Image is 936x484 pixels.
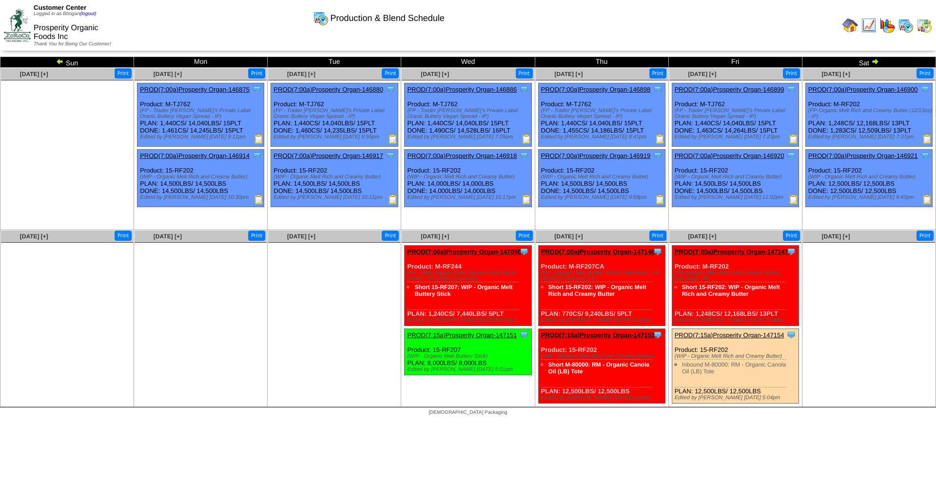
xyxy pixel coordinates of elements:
[273,152,383,159] a: PROD(7:00a)Prosperity Organ-146917
[916,231,934,241] button: Print
[653,151,663,160] img: Tooltip
[140,108,264,119] div: (FP - Trader [PERSON_NAME]'s Private Label Oranic Buttery Vegan Spread - IP)
[668,57,802,68] td: Fri
[0,57,134,68] td: Sun
[675,248,788,255] a: PROD(7:00a)Prosperity Organ-147147
[268,57,401,68] td: Tue
[407,86,517,93] a: PROD(7:00a)Prosperity Organ-146886
[34,11,96,17] span: Logged in as Bbogan
[916,68,934,78] button: Print
[871,58,879,65] img: arrowright.gif
[541,395,665,401] div: Edited by [PERSON_NAME] [DATE] 5:02pm
[538,83,665,147] div: Product: M-TJ762 PLAN: 1,440CS / 14,040LBS / 15PLT DONE: 1,455CS / 14,186LBS / 15PLT
[137,150,264,207] div: Product: 15-RF202 PLAN: 14,500LBS / 14,500LBS DONE: 14,500LBS / 14,500LBS
[675,353,799,359] div: (WIP - Organic Melt Rich and Creamy Butter)
[789,134,799,144] img: Production Report
[541,248,655,255] a: PROD(7:00a)Prosperity Organ-147146
[273,174,397,180] div: (WIP - Organic Melt Rich and Creamy Butter)
[407,270,531,282] div: (FP - Melt Organic Cold Pressed Salt Butter Sticks - IP (12/8oz Cartons))
[273,194,397,200] div: Edited by [PERSON_NAME] [DATE] 10:11pm
[672,150,799,207] div: Product: 15-RF202 PLAN: 14,500LBS / 14,500LBS DONE: 14,500LBS / 14,500LBS
[554,233,583,240] a: [DATE] [+]
[273,134,397,140] div: Edited by [PERSON_NAME] [DATE] 6:55pm
[405,329,531,375] div: Product: 15-RF207 PLAN: 8,000LBS / 8,000LBS
[786,330,796,340] img: Tooltip
[655,194,665,204] img: Production Report
[688,71,716,77] a: [DATE] [+]
[541,194,665,200] div: Edited by [PERSON_NAME] [DATE] 9:58pm
[4,9,31,41] img: ZoRoCo_Logo(Green%26Foil)%20jpg.webp
[388,194,398,204] img: Production Report
[407,134,531,140] div: Edited by [PERSON_NAME] [DATE] 7:09pm
[802,57,936,68] td: Sat
[541,174,665,180] div: (WIP - Organic Melt Rich and Creamy Butter)
[541,317,665,323] div: Edited by [PERSON_NAME] [DATE] 3:20pm
[407,108,531,119] div: (FP - Trader [PERSON_NAME]'s Private Label Oranic Buttery Vegan Spread - IP)
[898,18,914,33] img: calendarprod.gif
[808,86,918,93] a: PROD(7:00a)Prosperity Organ-146900
[538,246,665,326] div: Product: M-RF207CA PLAN: 770CS / 9,240LBS / 5PLT
[313,10,329,26] img: calendarprod.gif
[115,68,132,78] button: Print
[140,86,250,93] a: PROD(7:00a)Prosperity Organ-146875
[140,194,264,200] div: Edited by [PERSON_NAME] [DATE] 10:30pm
[822,233,850,240] span: [DATE] [+]
[287,233,315,240] span: [DATE] [+]
[154,233,182,240] a: [DATE] [+]
[382,68,399,78] button: Print
[541,86,651,93] a: PROD(7:00a)Prosperity Organ-146898
[407,194,531,200] div: Edited by [PERSON_NAME] [DATE] 10:17pm
[252,151,262,160] img: Tooltip
[920,84,930,94] img: Tooltip
[421,71,449,77] a: [DATE] [+]
[920,151,930,160] img: Tooltip
[675,152,784,159] a: PROD(7:00a)Prosperity Organ-146920
[783,68,800,78] button: Print
[682,284,780,297] a: Short 15-RF202: WIP - Organic Melt Rich and Creamy Butter
[548,284,646,297] a: Short 15-RF202: WIP - Organic Melt Rich and Creamy Butter
[407,152,517,159] a: PROD(7:00a)Prosperity Organ-146918
[675,86,784,93] a: PROD(7:00a)Prosperity Organ-146899
[414,284,512,297] a: Short 15-RF207: WIP - Organic Melt Buttery Stick
[672,329,799,404] div: Product: 15-RF202 PLAN: 12,500LBS / 12,500LBS
[541,331,655,339] a: PROD(7:15a)Prosperity Organ-147153
[386,151,395,160] img: Tooltip
[271,150,398,207] div: Product: 15-RF202 PLAN: 14,500LBS / 14,500LBS DONE: 14,500LBS / 14,500LBS
[649,231,666,241] button: Print
[554,71,583,77] a: [DATE] [+]
[922,134,932,144] img: Production Report
[405,246,531,326] div: Product: M-RF244 PLAN: 1,240CS / 7,440LBS / 5PLT
[519,151,529,160] img: Tooltip
[672,246,799,326] div: Product: M-RF202 PLAN: 1,248CS / 12,168LBS / 13PLT
[137,83,264,147] div: Product: M-TJ762 PLAN: 1,440CS / 14,040LBS / 15PLT DONE: 1,461CS / 14,245LBS / 15PLT
[922,194,932,204] img: Production Report
[805,150,932,207] div: Product: 15-RF202 PLAN: 12,500LBS / 12,500LBS DONE: 12,500LBS / 12,500LBS
[522,134,531,144] img: Production Report
[421,233,449,240] a: [DATE] [+]
[34,24,98,41] span: Prosperity Organic Foods Inc
[115,231,132,241] button: Print
[522,194,531,204] img: Production Report
[653,330,663,340] img: Tooltip
[672,83,799,147] div: Product: M-TJ762 PLAN: 1,440CS / 14,040LBS / 15PLT DONE: 1,463CS / 14,264LBS / 15PLT
[541,152,651,159] a: PROD(7:00a)Prosperity Organ-146919
[407,174,531,180] div: (WIP - Organic Melt Rich and Creamy Butter)
[140,134,264,140] div: Edited by [PERSON_NAME] [DATE] 9:11pm
[675,108,799,119] div: (FP - Trader [PERSON_NAME]'s Private Label Oranic Buttery Vegan Spread - IP)
[682,361,786,375] a: Inbound M-80000: RM - Organic Canola Oil (LB) Tote
[786,151,796,160] img: Tooltip
[388,134,398,144] img: Production Report
[786,247,796,256] img: Tooltip
[254,134,264,144] img: Production Report
[653,84,663,94] img: Tooltip
[154,71,182,77] a: [DATE] [+]
[134,57,268,68] td: Mon
[541,134,665,140] div: Edited by [PERSON_NAME] [DATE] 8:41pm
[20,71,48,77] span: [DATE] [+]
[407,331,517,339] a: PROD(7:15a)Prosperity Organ-147151
[675,134,799,140] div: Edited by [PERSON_NAME] [DATE] 7:23pm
